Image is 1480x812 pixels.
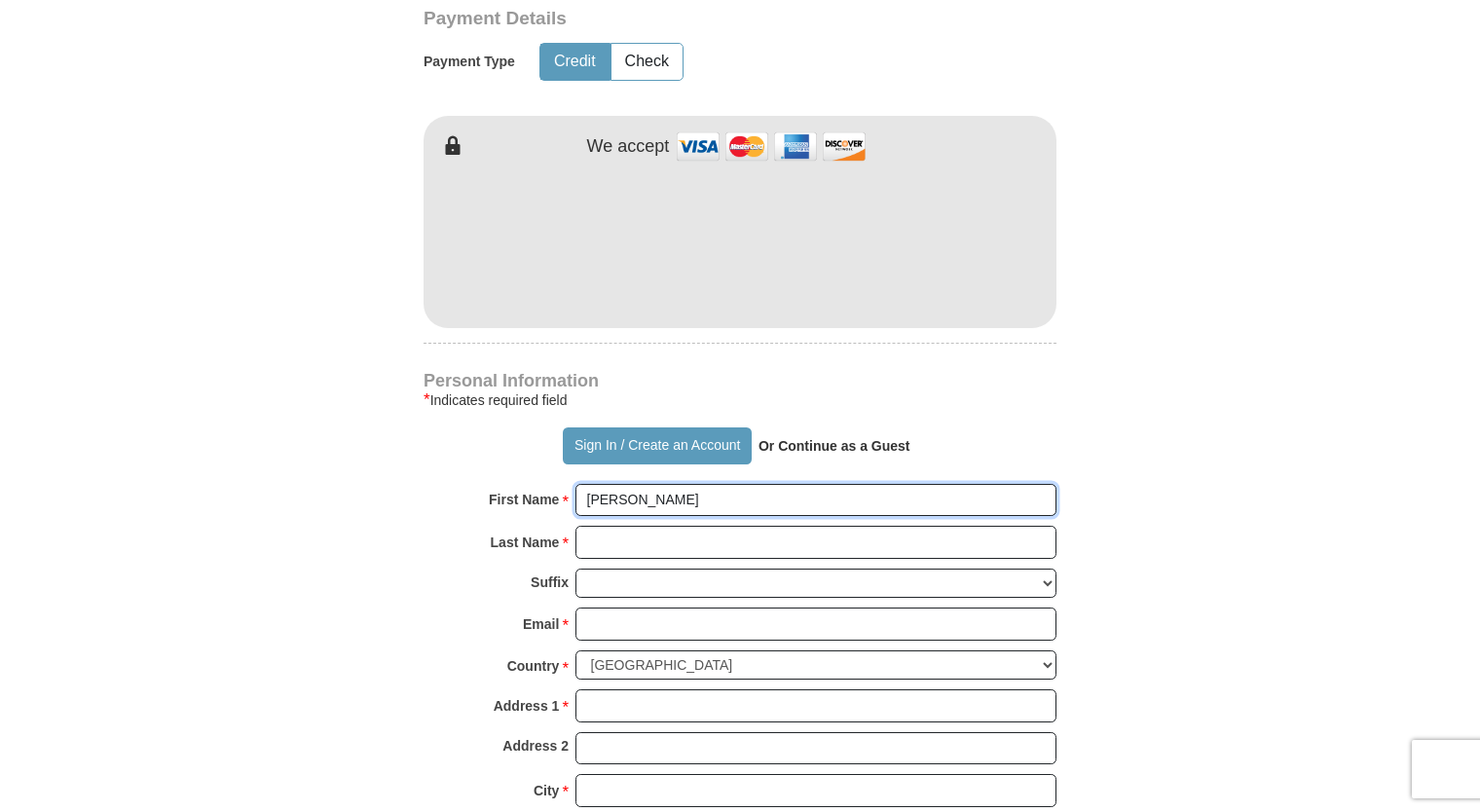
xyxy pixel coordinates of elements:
strong: Address 1 [494,692,560,720]
strong: First Name [489,486,559,513]
strong: Last Name [491,529,560,556]
h5: Payment Type [424,54,515,70]
button: Sign In / Create an Account [563,427,751,464]
strong: Address 2 [502,732,569,759]
h4: Personal Information [424,373,1056,388]
strong: City [534,777,559,804]
h3: Payment Details [424,8,920,30]
button: Check [611,44,683,80]
strong: Suffix [531,569,569,596]
img: credit cards accepted [674,126,869,167]
div: Indicates required field [424,388,1056,412]
h4: We accept [587,136,670,158]
button: Credit [540,44,610,80]
strong: Or Continue as a Guest [758,438,910,454]
strong: Country [507,652,560,680]
strong: Email [523,610,559,638]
